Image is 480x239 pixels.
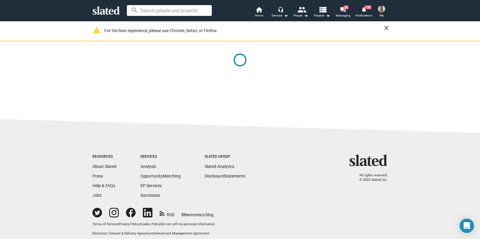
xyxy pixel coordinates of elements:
div: Open Intercom Messenger [460,219,474,233]
a: Home [248,6,269,19]
p: All rights reserved. © 2025 Slated, Inc. [353,173,388,182]
button: Projects [311,6,332,19]
span: Me [379,12,384,19]
a: RSS [160,208,174,218]
a: DisclosureStatements [205,174,245,178]
span: Notifications [355,12,372,19]
span: 2k [343,5,349,9]
button: Services [269,6,290,19]
div: Services [271,12,288,19]
mat-icon: notifications [361,6,367,12]
span: | [154,232,154,235]
span: Projects [314,12,330,19]
mat-icon: arrow_drop_down [324,12,331,19]
div: Slated Group [205,154,245,159]
a: Cookie Policy [140,222,160,226]
a: Privacy Policy [119,222,139,226]
mat-icon: headset_mic [278,7,283,12]
mat-icon: forum [340,7,346,12]
a: filmonomics blog [181,207,214,218]
mat-icon: view_list [318,5,327,14]
input: Search people and projects [127,5,212,16]
mat-icon: arrow_drop_down [282,12,289,19]
a: Press [92,174,103,178]
a: 2kMessaging [332,6,353,19]
a: EP Services [140,183,162,188]
button: Do not sell my personal information [161,222,215,227]
a: OpportunityMatching [140,174,181,178]
mat-icon: home [255,6,262,13]
mat-icon: close [383,24,390,31]
a: 17kNotifications [353,6,374,19]
button: People [290,6,311,19]
div: People [293,12,308,19]
div: Resources [92,154,116,159]
span: | [118,222,119,226]
a: About Slated [92,164,116,169]
a: Jobs [92,193,102,198]
a: Successes [140,193,160,198]
a: Slated Analytics [205,164,234,169]
a: Terms of Service [92,222,118,226]
mat-icon: people [297,5,306,14]
img: Greg Gertmenian [378,5,385,13]
div: For the best experience, please use Chrome, Safari, or Firefox. [104,27,384,35]
span: Messaging [336,12,350,19]
mat-icon: arrow_drop_down [302,12,310,19]
mat-icon: warning [93,27,100,34]
span: Home [255,12,263,19]
a: Investment Management Agreement [154,232,209,235]
div: Services [140,154,181,159]
a: Analysis [140,164,156,169]
span: 17k [364,5,371,9]
span: film [181,212,189,217]
a: Electronic Consent & Delivery Agreement [92,232,154,235]
button: Greg GertmenianMe [374,4,389,20]
a: Help & FAQs [92,183,115,188]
